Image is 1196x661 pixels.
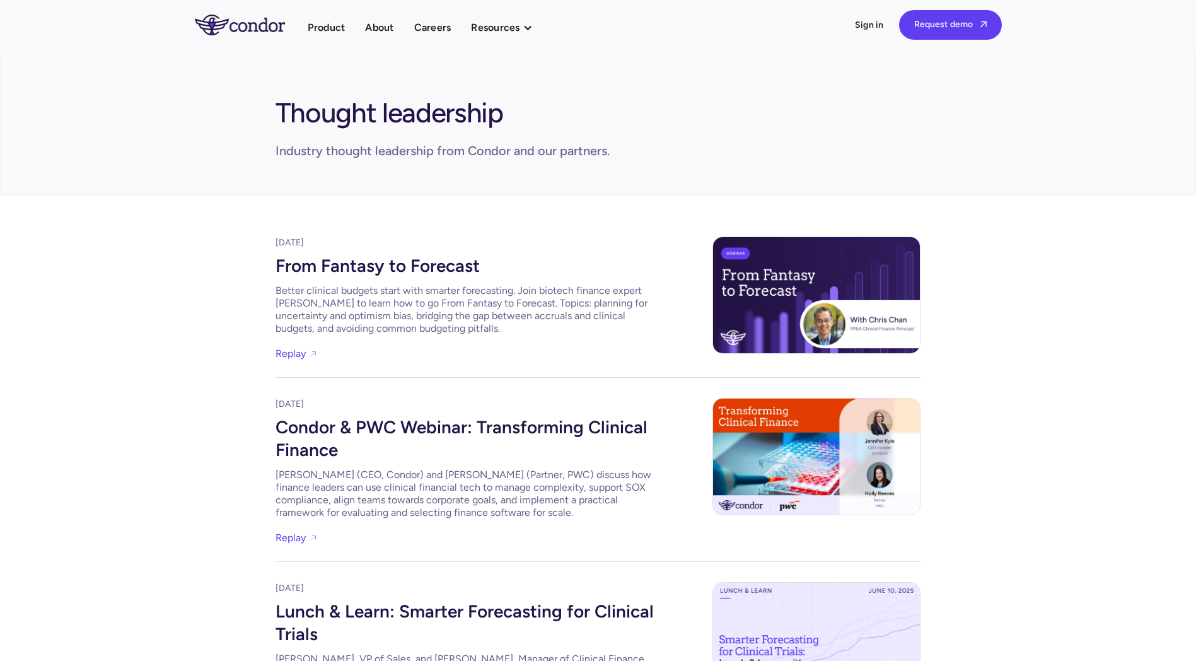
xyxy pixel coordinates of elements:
[980,20,987,28] span: 
[899,10,1002,40] a: Request demo
[365,19,393,36] a: About
[276,582,654,595] div: [DATE]
[855,19,884,32] a: Sign in
[276,142,610,160] div: Industry thought leadership from Condor and our partners.
[195,15,308,35] a: home
[276,249,654,335] a: From Fantasy to ForecastBetter clinical budgets start with smarter forecasting. Join biotech fina...
[276,469,654,519] div: [PERSON_NAME] (CEO, Condor) and [PERSON_NAME] (Partner, PWC) discuss how finance leaders can use ...
[276,237,654,249] div: [DATE]
[276,411,654,519] a: Condor & PWC Webinar: Transforming Clinical Finance[PERSON_NAME] (CEO, Condor) and [PERSON_NAME] ...
[414,19,451,36] a: Careers
[471,19,520,36] div: Resources
[308,19,345,36] a: Product
[276,284,654,335] div: Better clinical budgets start with smarter forecasting. Join biotech finance expert [PERSON_NAME]...
[276,398,654,411] div: [DATE]
[471,19,545,36] div: Resources
[276,529,306,546] a: Replay
[276,90,503,131] h1: Thought leadership
[276,411,654,464] div: Condor & PWC Webinar: Transforming Clinical Finance
[276,595,654,648] div: Lunch & Learn: Smarter Forecasting for Clinical Trials
[276,345,306,362] a: Replay
[276,249,654,279] div: From Fantasy to Forecast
